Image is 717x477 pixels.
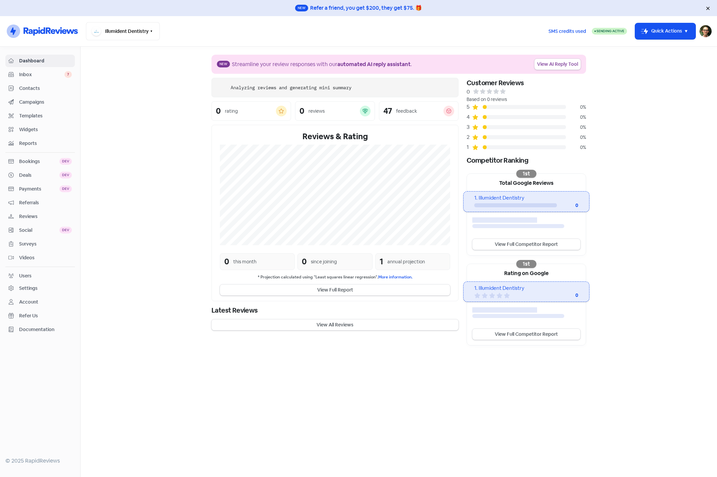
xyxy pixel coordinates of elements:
a: 0rating [211,101,291,121]
div: 0 [299,107,304,115]
div: 0% [566,134,586,141]
div: 47 [383,107,392,115]
div: 1 [467,143,472,151]
span: Dev [59,227,72,233]
div: this month [233,258,256,265]
span: Dev [59,172,72,178]
small: * Projection calculated using "Least squares linear regression". [220,274,450,280]
div: 0% [566,124,586,131]
div: Reviews & Rating [220,130,450,143]
span: Sending Active [596,29,624,33]
a: Referrals [5,197,75,209]
a: View AI Reply Tool [534,59,581,70]
span: Surveys [19,241,72,248]
div: 2 [467,133,472,141]
a: SMS credits used [543,27,592,34]
div: 0 [557,202,578,209]
button: Illumident Dentistry [86,22,160,40]
a: Deals Dev [5,169,75,181]
a: Reports [5,137,75,150]
a: Settings [5,282,75,295]
a: Videos [5,252,75,264]
div: since joining [311,258,337,265]
a: 47feedback [379,101,459,121]
span: SMS credits used [548,28,586,35]
a: Account [5,296,75,308]
span: Campaigns [19,99,72,106]
span: New [295,5,308,11]
div: Competitor Ranking [467,155,586,165]
span: Documentation [19,326,72,333]
div: 0 [467,88,470,96]
div: Total Google Reviews [467,174,586,191]
a: Contacts [5,82,75,95]
span: Dev [59,185,72,192]
span: Reviews [19,213,72,220]
div: Latest Reviews [211,305,459,315]
a: Payments Dev [5,183,75,195]
div: 0 [552,292,578,299]
span: Dev [59,158,72,165]
span: 7 [64,71,72,78]
div: annual projection [387,258,425,265]
div: Customer Reviews [467,78,586,88]
a: 0reviews [295,101,375,121]
a: Reviews [5,210,75,223]
span: Dashboard [19,57,72,64]
b: automated AI reply assistant [337,61,411,68]
div: 1 [380,256,383,268]
a: Documentation [5,323,75,336]
a: More information. [378,274,413,280]
button: Quick Actions [635,23,696,39]
div: 0% [566,104,586,111]
a: Inbox 7 [5,68,75,81]
div: reviews [308,108,325,115]
span: Reports [19,140,72,147]
div: 1. Illumident Dentistry [474,194,578,202]
span: Bookings [19,158,59,165]
div: © 2025 RapidReviews [5,457,75,465]
span: Videos [19,254,72,261]
span: Social [19,227,59,234]
a: View Full Competitor Report [472,239,580,250]
a: Users [5,270,75,282]
a: Refer Us [5,310,75,322]
div: 1. Illumident Dentistry [474,284,578,292]
span: Payments [19,185,59,193]
div: 0 [216,107,221,115]
div: 0% [566,144,586,151]
div: Account [19,299,38,306]
a: View Full Competitor Report [472,329,580,340]
span: Widgets [19,126,72,133]
div: rating [225,108,238,115]
div: Streamline your review responses with our . [232,60,412,68]
span: Deals [19,172,59,179]
div: 5 [467,103,472,111]
div: 0 [224,256,229,268]
div: 1st [516,170,536,178]
img: User [700,25,712,37]
a: Campaigns [5,96,75,108]
div: Users [19,272,32,279]
span: Referrals [19,199,72,206]
a: Dashboard [5,55,75,67]
a: Widgets [5,123,75,136]
button: View Full Report [220,284,450,296]
div: Based on 0 reviews [467,96,586,103]
div: Settings [19,285,38,292]
a: Surveys [5,238,75,250]
a: Templates [5,110,75,122]
div: 0 [302,256,307,268]
div: 1st [516,260,536,268]
div: Rating on Google [467,264,586,281]
a: Sending Active [592,27,627,35]
span: Templates [19,112,72,119]
span: New [217,61,230,67]
div: 3 [467,123,472,131]
div: Refer a friend, you get $200, they get $75. 🎁 [310,4,422,12]
div: 4 [467,113,472,121]
span: Contacts [19,85,72,92]
div: 0% [566,114,586,121]
div: feedback [396,108,417,115]
a: Social Dev [5,224,75,236]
